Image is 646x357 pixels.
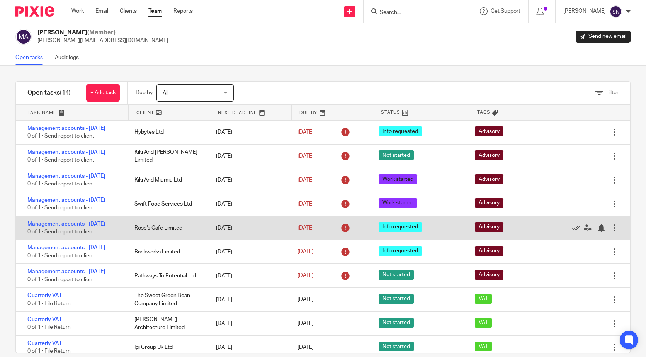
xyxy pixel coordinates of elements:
[606,90,619,95] span: Filter
[173,7,193,15] a: Reports
[475,318,492,328] span: VAT
[27,229,94,235] span: 0 of 1 · Send report to client
[37,37,168,44] p: [PERSON_NAME][EMAIL_ADDRESS][DOMAIN_NAME]
[475,198,503,208] span: Advisory
[208,196,290,212] div: [DATE]
[475,222,503,232] span: Advisory
[127,220,208,236] div: Rose's Cafe Limited
[37,29,168,37] h2: [PERSON_NAME]
[208,172,290,188] div: [DATE]
[379,222,422,232] span: Info requested
[86,84,120,102] a: + Add task
[60,90,71,96] span: (14)
[55,50,85,65] a: Audit logs
[15,29,32,45] img: svg%3E
[563,7,606,15] p: [PERSON_NAME]
[475,342,492,351] span: VAT
[27,197,105,203] a: Management accounts - [DATE]
[208,292,290,308] div: [DATE]
[27,253,94,258] span: 0 of 1 · Send report to client
[27,173,105,179] a: Management accounts - [DATE]
[379,318,414,328] span: Not started
[27,89,71,97] h1: Open tasks
[297,273,314,279] span: [DATE]
[208,244,290,260] div: [DATE]
[297,129,314,135] span: [DATE]
[27,269,105,274] a: Management accounts - [DATE]
[127,340,208,355] div: Igi Group Uk Ltd
[379,342,414,351] span: Not started
[27,317,62,322] a: Quarterly VAT
[15,50,49,65] a: Open tasks
[27,134,94,139] span: 0 of 1 · Send report to client
[27,349,71,354] span: 0 of 1 · File Return
[27,293,62,298] a: Quarterly VAT
[379,294,414,304] span: Not started
[576,31,631,43] a: Send new email
[379,174,417,184] span: Work started
[27,126,105,131] a: Management accounts - [DATE]
[87,29,116,36] span: (Member)
[475,126,503,136] span: Advisory
[381,109,400,116] span: Status
[475,294,492,304] span: VAT
[163,90,168,96] span: All
[297,345,314,350] span: [DATE]
[27,205,94,211] span: 0 of 1 · Send report to client
[475,150,503,160] span: Advisory
[208,316,290,331] div: [DATE]
[297,249,314,255] span: [DATE]
[27,221,105,227] a: Management accounts - [DATE]
[27,277,94,282] span: 0 of 1 · Send report to client
[127,124,208,140] div: Hybytes Ltd
[491,8,520,14] span: Get Support
[127,172,208,188] div: Kiki And Miumiu Ltd
[379,150,414,160] span: Not started
[127,244,208,260] div: Backworks Limited
[208,340,290,355] div: [DATE]
[27,325,71,330] span: 0 of 1 · File Return
[475,246,503,256] span: Advisory
[15,6,54,17] img: Pixie
[136,89,153,97] p: Due by
[379,198,417,208] span: Work started
[27,245,105,250] a: Management accounts - [DATE]
[127,196,208,212] div: Swift Food Services Ltd
[297,201,314,207] span: [DATE]
[27,181,94,187] span: 0 of 1 · Send report to client
[208,268,290,284] div: [DATE]
[27,301,71,306] span: 0 of 1 · File Return
[71,7,84,15] a: Work
[208,148,290,164] div: [DATE]
[297,153,314,159] span: [DATE]
[127,312,208,335] div: [PERSON_NAME] Architecture Limited
[379,126,422,136] span: Info requested
[379,246,422,256] span: Info requested
[297,177,314,183] span: [DATE]
[475,174,503,184] span: Advisory
[297,225,314,231] span: [DATE]
[127,268,208,284] div: Pathways To Potential Ltd
[379,9,449,16] input: Search
[379,270,414,280] span: Not started
[477,109,490,116] span: Tags
[127,144,208,168] div: Kiki And [PERSON_NAME] Limited
[208,124,290,140] div: [DATE]
[120,7,137,15] a: Clients
[95,7,108,15] a: Email
[208,220,290,236] div: [DATE]
[297,297,314,303] span: [DATE]
[27,341,62,346] a: Quarterly VAT
[610,5,622,18] img: svg%3E
[27,150,105,155] a: Management accounts - [DATE]
[572,224,584,232] a: Mark as done
[148,7,162,15] a: Team
[27,157,94,163] span: 0 of 1 · Send report to client
[127,288,208,311] div: The Sweet Green Bean Company Limited
[475,270,503,280] span: Advisory
[297,321,314,326] span: [DATE]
